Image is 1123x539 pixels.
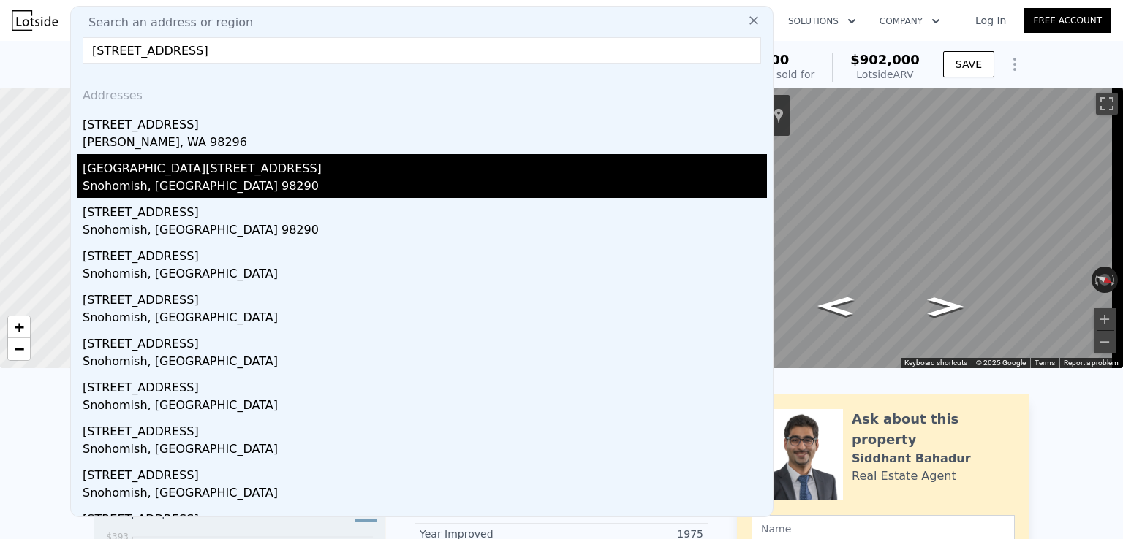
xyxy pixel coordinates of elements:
button: Solutions [776,8,868,34]
div: [STREET_ADDRESS] [83,286,767,309]
a: Report a problem [1064,359,1119,367]
div: [STREET_ADDRESS] [83,242,767,265]
div: Street View [669,88,1123,368]
div: Price per Square Foot [103,506,240,530]
a: Free Account [1024,8,1111,33]
button: SAVE [943,51,994,77]
div: Siddhant Bahadur [852,450,971,467]
div: Snohomish, [GEOGRAPHIC_DATA] [83,440,767,461]
span: © 2025 Google [976,359,1026,367]
div: [STREET_ADDRESS] [83,373,767,397]
div: Lotside ARV [850,67,920,82]
div: [STREET_ADDRESS] [83,505,767,528]
button: Reset the view [1091,269,1119,290]
a: Log In [958,13,1024,28]
img: Lotside [12,10,58,31]
button: Company [868,8,952,34]
span: $902,000 [850,52,920,67]
div: [STREET_ADDRESS] [83,198,767,221]
button: Toggle fullscreen view [1096,93,1118,115]
div: Ask about this property [852,409,1015,450]
button: Show Options [1000,50,1029,79]
button: Rotate clockwise [1111,267,1119,293]
div: Snohomish, [GEOGRAPHIC_DATA] [83,484,767,505]
button: Zoom out [1094,331,1116,353]
span: − [15,340,24,358]
path: Go South, Elliott Rd [802,292,870,321]
div: Snohomish, [GEOGRAPHIC_DATA] [83,309,767,329]
a: Zoom in [8,316,30,338]
div: [PERSON_NAME], WA 98296 [83,134,767,154]
a: Show location on map [774,107,784,123]
div: [STREET_ADDRESS] [83,110,767,134]
button: Keyboard shortcuts [904,358,967,368]
div: [STREET_ADDRESS] [83,329,767,353]
div: Snohomish, [GEOGRAPHIC_DATA] 98290 [83,221,767,242]
div: [STREET_ADDRESS] [83,461,767,484]
path: Go Northwest, Elliott Rd [912,293,978,321]
div: Real Estate Agent [852,467,956,485]
a: Terms (opens in new tab) [1035,359,1055,367]
input: Enter an address, city, region, neighborhood or zip code [83,37,761,64]
div: Snohomish, [GEOGRAPHIC_DATA] [83,397,767,417]
div: Snohomish, [GEOGRAPHIC_DATA] 98290 [83,177,767,198]
span: Search an address or region [77,14,253,31]
div: [GEOGRAPHIC_DATA][STREET_ADDRESS] [83,154,767,177]
div: [STREET_ADDRESS] [83,417,767,440]
span: + [15,318,24,336]
button: Rotate counterclockwise [1092,267,1100,293]
div: Addresses [77,75,767,110]
div: Map [669,88,1123,368]
a: Zoom out [8,338,30,360]
button: Zoom in [1094,308,1116,330]
div: Snohomish, [GEOGRAPHIC_DATA] [83,353,767,373]
div: Snohomish, [GEOGRAPHIC_DATA] [83,265,767,286]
